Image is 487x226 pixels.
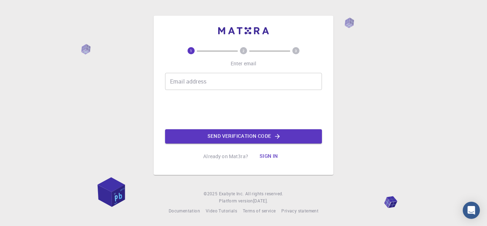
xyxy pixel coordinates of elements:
[169,207,200,215] a: Documentation
[219,197,253,205] span: Platform version
[231,60,257,67] p: Enter email
[190,48,192,53] text: 1
[206,208,237,214] span: Video Tutorials
[169,208,200,214] span: Documentation
[219,191,244,196] span: Exabyte Inc.
[243,207,276,215] a: Terms of service
[203,153,248,160] p: Already on Mat3ra?
[281,207,318,215] a: Privacy statement
[165,129,322,144] button: Send verification code
[254,149,284,164] button: Sign in
[281,208,318,214] span: Privacy statement
[242,48,245,53] text: 2
[206,207,237,215] a: Video Tutorials
[253,197,268,205] a: [DATE].
[253,198,268,204] span: [DATE] .
[204,190,219,197] span: © 2025
[295,48,297,53] text: 3
[243,208,276,214] span: Terms of service
[463,202,480,219] div: Open Intercom Messenger
[219,190,244,197] a: Exabyte Inc.
[245,190,283,197] span: All rights reserved.
[189,96,298,124] iframe: reCAPTCHA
